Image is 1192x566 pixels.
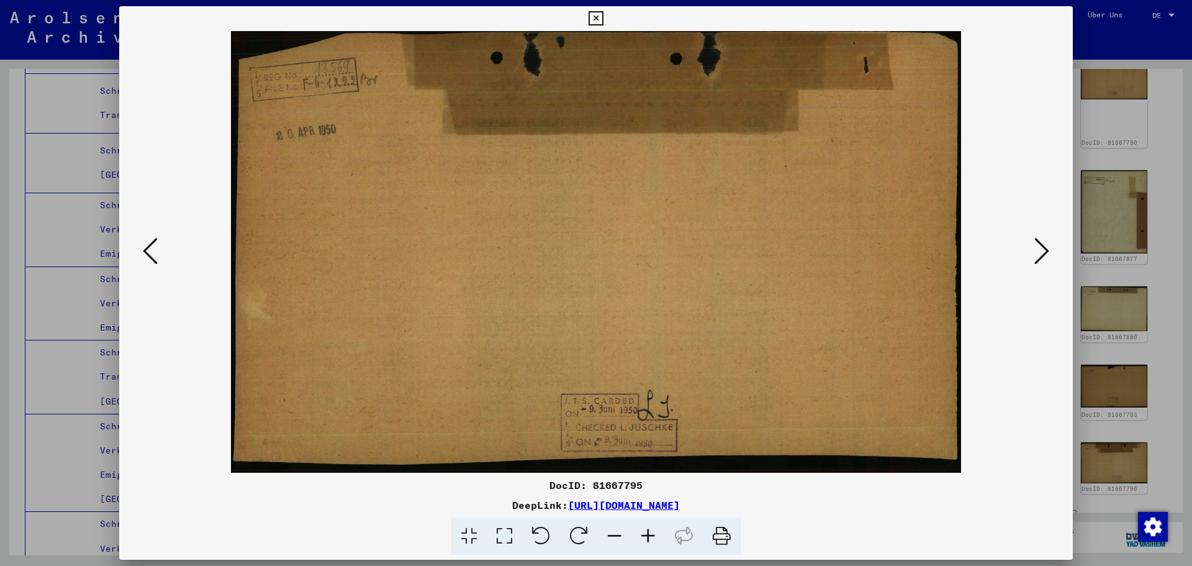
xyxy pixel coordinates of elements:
img: 002.jpg [161,31,1031,473]
a: [URL][DOMAIN_NAME] [568,499,680,511]
div: Zustimmung ändern [1137,511,1167,541]
div: DeepLink: [119,498,1073,513]
img: Zustimmung ändern [1138,512,1168,542]
div: DocID: 81667795 [119,478,1073,493]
